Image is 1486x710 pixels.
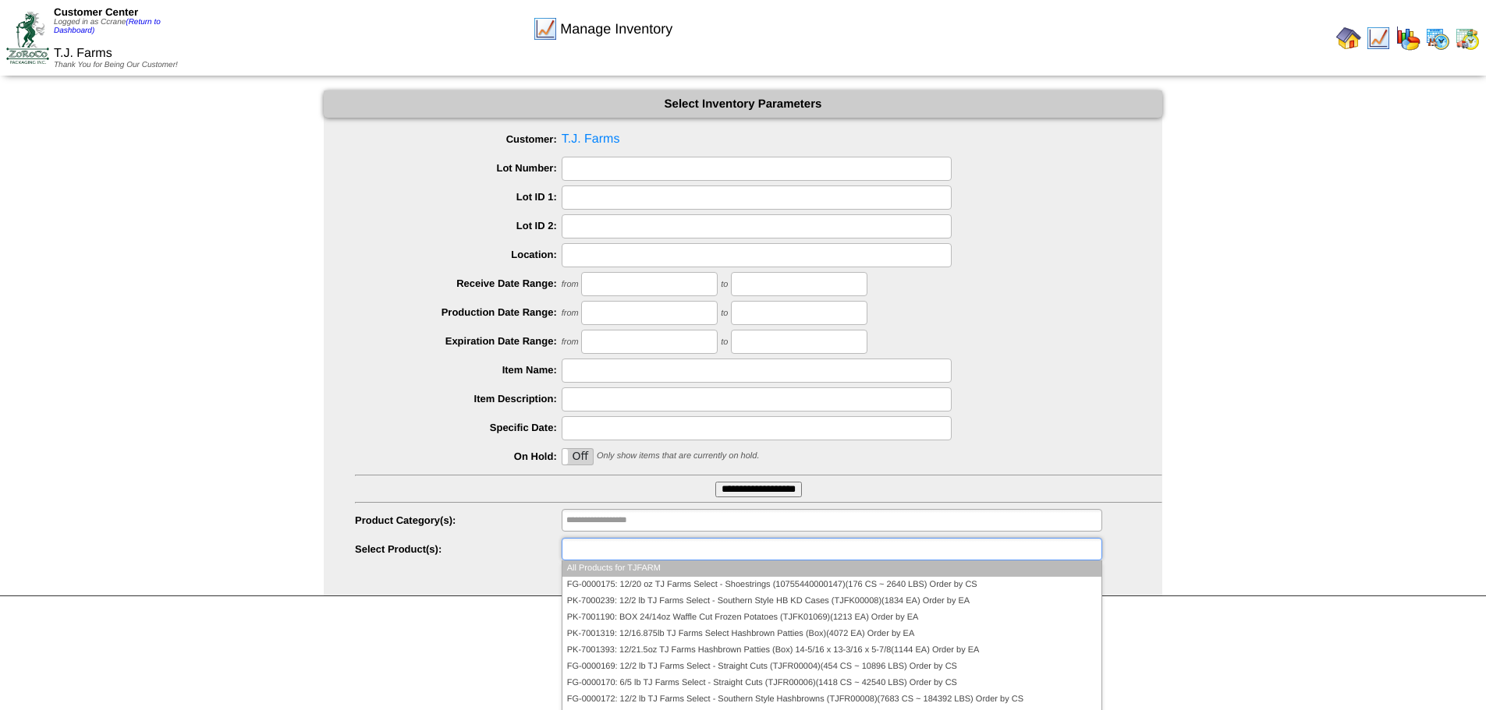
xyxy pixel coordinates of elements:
label: Lot ID 2: [355,220,562,231]
span: to [721,337,728,347]
span: T.J. Farms [355,128,1162,151]
a: (Return to Dashboard) [54,18,161,35]
li: PK-7001190: BOX 24/14oz Waffle Cut Frozen Potatoes (TJFK01069)(1213 EA) Order by EA [562,609,1101,626]
img: line_graph.gif [1366,26,1391,51]
li: PK-7001319: 12/16.875lb TJ Farms Select Hashbrown Patties (Box)(4072 EA) Order by EA [562,626,1101,642]
label: Item Name: [355,364,562,376]
span: from [562,337,579,347]
span: Customer Center [54,6,138,18]
span: to [721,309,728,318]
label: Lot Number: [355,162,562,174]
span: Only show items that are currently on hold. [597,451,759,461]
li: PK-7001393: 12/21.5oz TJ Farms Hashbrown Patties (Box) 14-5/16 x 13-3/16 x 5-7/8(1144 EA) Order b... [562,642,1101,659]
div: OnOff [562,448,594,465]
label: Product Category(s): [355,514,562,526]
img: home.gif [1336,26,1361,51]
li: FG-0000172: 12/2 lb TJ Farms Select - Southern Style Hashbrowns (TJFR00008)(7683 CS ~ 184392 LBS)... [562,691,1101,708]
span: Logged in as Ccrane [54,18,161,35]
label: Select Product(s): [355,543,562,555]
label: Customer: [355,133,562,145]
img: calendarinout.gif [1455,26,1480,51]
label: Item Description: [355,393,562,404]
img: calendarprod.gif [1425,26,1450,51]
label: Production Date Range: [355,306,562,318]
span: Manage Inventory [560,21,672,37]
span: from [562,280,579,289]
img: graph.gif [1396,26,1420,51]
label: Specific Date: [355,422,562,433]
div: Select Inventory Parameters [324,90,1162,118]
li: FG-0000169: 12/2 lb TJ Farms Select - Straight Cuts (TJFR00004)(454 CS ~ 10896 LBS) Order by CS [562,659,1101,675]
img: ZoRoCo_Logo(Green%26Foil)%20jpg.webp [6,12,49,64]
li: FG-0000170: 6/5 lb TJ Farms Select - Straight Cuts (TJFR00006)(1418 CS ~ 42540 LBS) Order by CS [562,675,1101,691]
label: On Hold: [355,450,562,462]
label: Lot ID 1: [355,191,562,203]
span: from [562,309,579,318]
span: T.J. Farms [54,47,112,60]
label: Receive Date Range: [355,277,562,289]
label: Location: [355,249,562,260]
label: Off [562,449,594,465]
span: Thank You for Being Our Customer! [54,61,178,69]
label: Expiration Date Range: [355,335,562,347]
span: to [721,280,728,289]
li: All Products for TJFARM [562,560,1101,577]
li: PK-7000239: 12/2 lb TJ Farms Select - Southern Style HB KD Cases (TJFK00008)(1834 EA) Order by EA [562,593,1101,609]
img: line_graph.gif [533,16,558,41]
li: FG-0000175: 12/20 oz TJ Farms Select - Shoestrings (10755440000147)(176 CS ~ 2640 LBS) Order by CS [562,577,1101,593]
